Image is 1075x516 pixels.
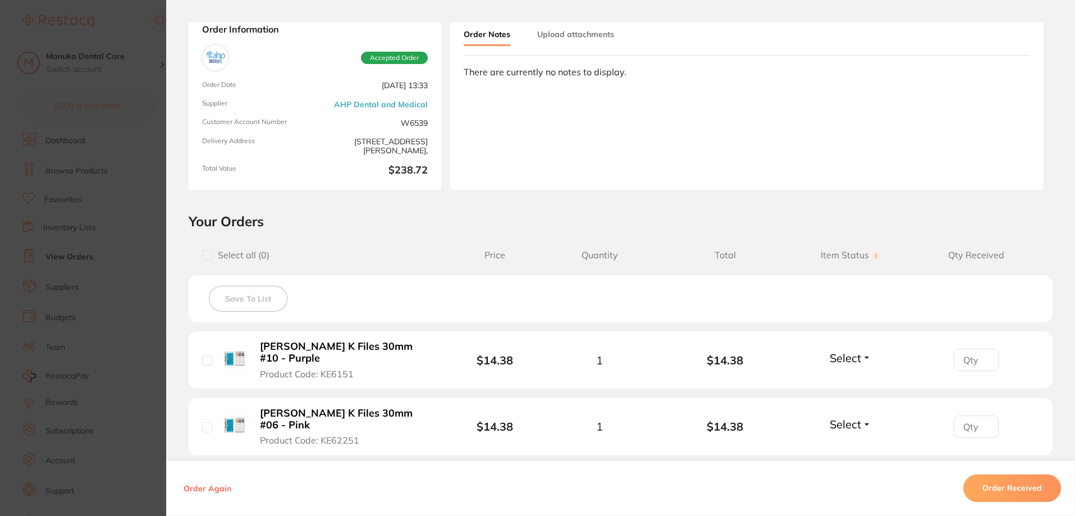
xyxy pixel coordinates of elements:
[17,10,208,208] div: message notification from Restocq, 34m ago. Hi Sireesha, Choose a greener path in healthcare! 🌱Ge...
[202,118,310,127] span: Customer Account Number
[477,353,513,367] b: $14.38
[477,419,513,433] b: $14.38
[596,354,603,367] span: 1
[209,286,287,312] button: Save To List
[49,17,199,186] div: Message content
[49,34,199,45] div: Choose a greener path in healthcare!
[954,349,999,371] input: Qty
[830,417,861,431] span: Select
[464,24,510,46] button: Order Notes
[202,99,310,109] span: Supplier
[913,250,1039,261] span: Qty Received
[260,435,359,445] span: Product Code: KE62251
[662,250,788,261] span: Total
[453,250,537,261] span: Price
[202,137,310,156] span: Delivery Address
[49,95,193,115] i: Discount will be applied on the supplier’s end.
[260,341,433,364] b: [PERSON_NAME] K Files 30mm #10 - Purple
[180,483,235,494] button: Order Again
[221,412,248,439] img: Kerr K Files 30mm #06 - Pink
[260,369,354,379] span: Product Code: KE6151
[596,420,603,433] span: 1
[49,190,199,200] p: Message from Restocq, sent 34m ago
[221,345,248,373] img: Kerr K Files 30mm #10 - Purple
[537,250,662,261] span: Quantity
[202,81,310,90] span: Order Date
[205,47,226,69] img: AHP Dental and Medical
[319,165,428,177] b: $238.72
[25,20,43,38] img: Profile image for Restocq
[49,17,199,29] div: Hi [PERSON_NAME],
[49,51,199,117] div: 🌱Get 20% off all RePractice products on Restocq until [DATE]. Simply head to Browse Products and ...
[464,67,1030,77] div: There are currently no notes to display.
[662,354,788,367] b: $14.38
[257,340,437,380] button: [PERSON_NAME] K Files 30mm #10 - Purple Product Code: KE6151
[319,137,428,156] span: [STREET_ADDRESS][PERSON_NAME],
[963,475,1061,502] button: Order Received
[260,408,433,431] b: [PERSON_NAME] K Files 30mm #06 - Pink
[788,250,914,261] span: Item Status
[826,351,875,365] button: Select
[202,165,310,177] span: Total Value
[257,407,437,446] button: [PERSON_NAME] K Files 30mm #06 - Pink Product Code: KE62251
[662,420,788,433] b: $14.38
[189,213,1053,230] h2: Your Orders
[361,52,428,64] span: Accepted Order
[319,118,428,127] span: W6539
[319,81,428,90] span: [DATE] 13:33
[212,250,269,261] span: Select all ( 0 )
[954,415,999,438] input: Qty
[202,24,428,35] strong: Order Information
[537,24,614,44] button: Upload attachments
[826,417,875,431] button: Select
[830,351,861,365] span: Select
[334,100,428,109] a: AHP Dental and Medical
